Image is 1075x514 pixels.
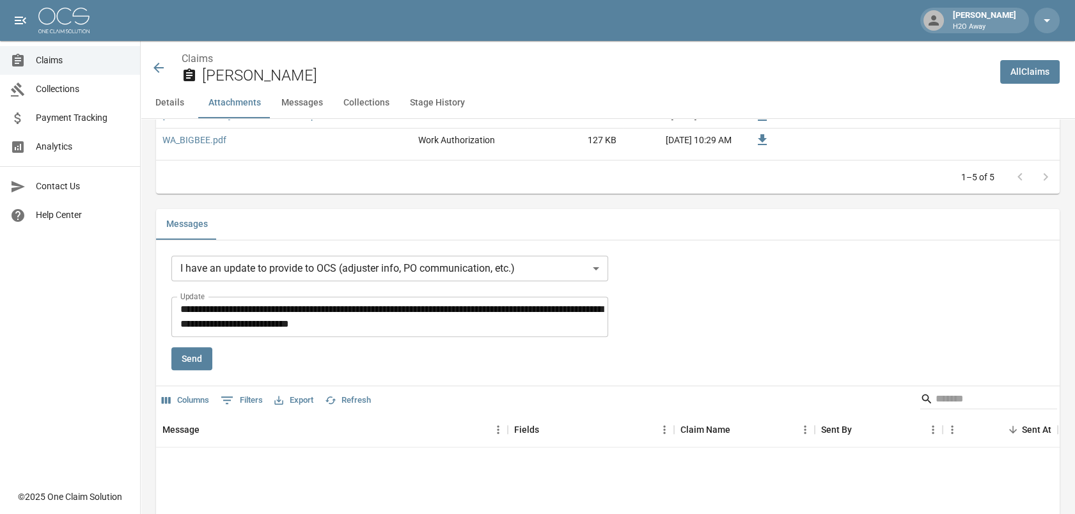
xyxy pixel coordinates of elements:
[953,22,1016,33] p: H2O Away
[36,140,130,153] span: Analytics
[202,66,990,85] h2: [PERSON_NAME]
[815,412,943,448] div: Sent By
[322,391,374,410] button: Refresh
[217,390,266,410] button: Show filters
[1004,421,1022,439] button: Sort
[821,412,852,448] div: Sent By
[923,420,943,439] button: Menu
[36,82,130,96] span: Collections
[943,412,1058,448] div: Sent At
[418,134,495,146] div: Work Authorization
[271,391,317,410] button: Export
[674,412,815,448] div: Claim Name
[527,128,623,153] div: 127 KB
[38,8,90,33] img: ocs-logo-white-transparent.png
[171,347,212,371] button: Send
[8,8,33,33] button: open drawer
[730,421,748,439] button: Sort
[852,421,870,439] button: Sort
[948,9,1021,32] div: [PERSON_NAME]
[141,88,1075,118] div: anchor tabs
[180,291,205,302] label: Update
[400,88,475,118] button: Stage History
[333,88,400,118] button: Collections
[961,171,994,183] p: 1–5 of 5
[36,54,130,67] span: Claims
[36,111,130,125] span: Payment Tracking
[1000,60,1060,84] a: AllClaims
[141,88,198,118] button: Details
[162,134,226,146] a: WA_BIGBEE.pdf
[655,420,674,439] button: Menu
[920,389,1057,412] div: Search
[171,256,608,281] div: I have an update to provide to OCS (adjuster info, PO communication, etc.)
[489,420,508,439] button: Menu
[159,391,212,410] button: Select columns
[539,421,557,439] button: Sort
[200,421,217,439] button: Sort
[182,51,990,66] nav: breadcrumb
[156,209,1060,240] div: related-list tabs
[1022,412,1051,448] div: Sent At
[36,208,130,222] span: Help Center
[182,52,213,65] a: Claims
[680,412,730,448] div: Claim Name
[36,180,130,193] span: Contact Us
[198,88,271,118] button: Attachments
[156,412,508,448] div: Message
[156,209,218,240] button: Messages
[271,88,333,118] button: Messages
[943,420,962,439] button: Menu
[18,490,122,503] div: © 2025 One Claim Solution
[508,412,674,448] div: Fields
[514,412,539,448] div: Fields
[623,128,738,153] div: [DATE] 10:29 AM
[796,420,815,439] button: Menu
[162,412,200,448] div: Message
